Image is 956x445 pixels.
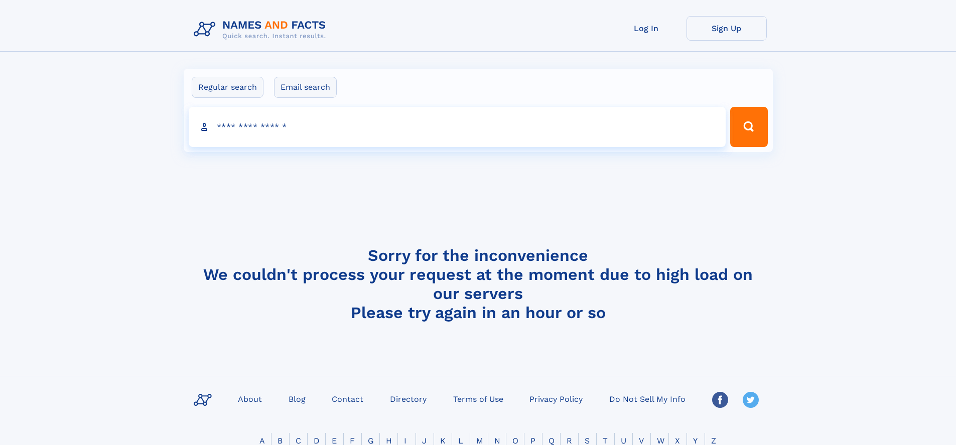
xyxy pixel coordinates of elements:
a: Sign Up [687,16,767,41]
a: About [234,391,266,406]
input: search input [189,107,726,147]
label: Email search [274,77,337,98]
a: Do Not Sell My Info [605,391,690,406]
a: Directory [386,391,431,406]
a: Contact [328,391,367,406]
img: Twitter [743,392,759,408]
a: Privacy Policy [525,391,587,406]
label: Regular search [192,77,263,98]
img: Logo Names and Facts [190,16,334,43]
a: Terms of Use [449,391,507,406]
h4: Sorry for the inconvenience We couldn't process your request at the moment due to high load on ou... [190,246,767,322]
img: Facebook [712,392,728,408]
a: Log In [606,16,687,41]
a: Blog [285,391,310,406]
button: Search Button [730,107,767,147]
